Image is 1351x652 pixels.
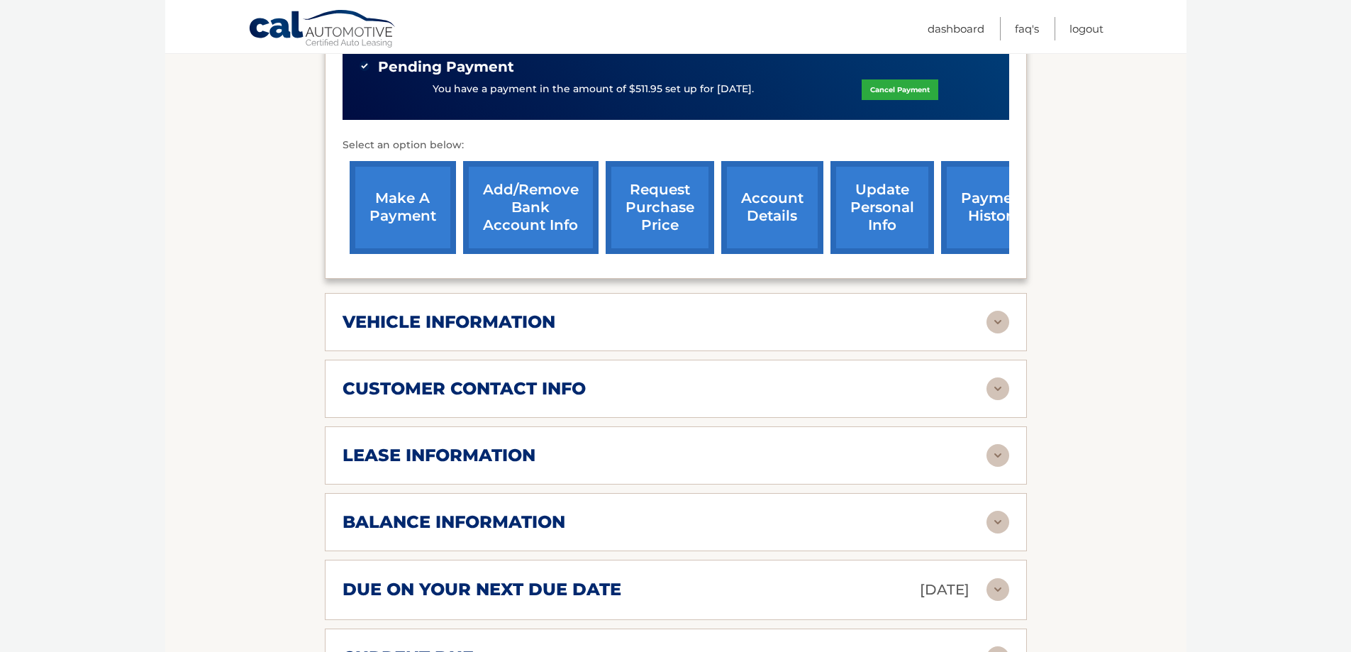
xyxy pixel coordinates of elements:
[928,17,984,40] a: Dashboard
[378,58,514,76] span: Pending Payment
[986,578,1009,601] img: accordion-rest.svg
[862,79,938,100] a: Cancel Payment
[343,378,586,399] h2: customer contact info
[920,578,969,602] p: [DATE]
[986,377,1009,400] img: accordion-rest.svg
[343,512,565,533] h2: balance information
[463,161,599,254] a: Add/Remove bank account info
[433,82,754,97] p: You have a payment in the amount of $511.95 set up for [DATE].
[986,444,1009,467] img: accordion-rest.svg
[1015,17,1039,40] a: FAQ's
[360,61,369,71] img: check-green.svg
[986,311,1009,333] img: accordion-rest.svg
[830,161,934,254] a: update personal info
[350,161,456,254] a: make a payment
[606,161,714,254] a: request purchase price
[343,137,1009,154] p: Select an option below:
[343,311,555,333] h2: vehicle information
[1069,17,1103,40] a: Logout
[986,511,1009,534] img: accordion-rest.svg
[343,579,621,600] h2: due on your next due date
[941,161,1047,254] a: payment history
[721,161,823,254] a: account details
[248,9,397,50] a: Cal Automotive
[343,445,535,466] h2: lease information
